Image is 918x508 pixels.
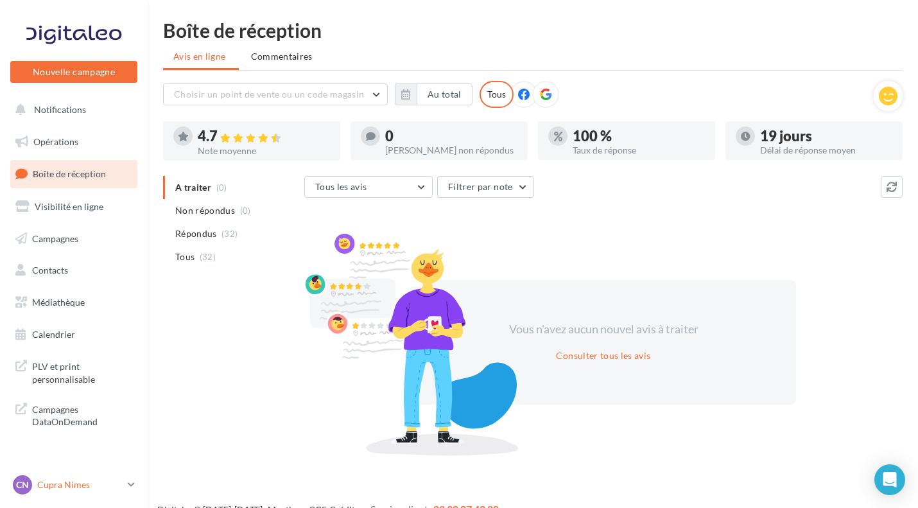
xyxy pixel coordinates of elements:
button: Consulter tous les avis [551,348,655,363]
span: Campagnes [32,232,78,243]
span: Opérations [33,136,78,147]
a: Contacts [8,257,140,284]
div: Taux de réponse [573,146,705,155]
a: Opérations [8,128,140,155]
p: Cupra Nimes [37,478,123,491]
span: (32) [221,229,238,239]
a: Boîte de réception [8,160,140,188]
div: Note moyenne [198,146,330,155]
span: Tous les avis [315,181,367,192]
a: Médiathèque [8,289,140,316]
div: Tous [480,81,514,108]
span: Médiathèque [32,297,85,308]
span: (0) [240,206,251,216]
button: Au total [395,83,472,105]
span: Boîte de réception [33,168,106,179]
div: Boîte de réception [163,21,903,40]
a: Visibilité en ligne [8,193,140,220]
div: 100 % [573,129,705,143]
a: CN Cupra Nimes [10,473,137,497]
button: Filtrer par note [437,176,534,198]
span: Choisir un point de vente ou un code magasin [174,89,364,100]
button: Nouvelle campagne [10,61,137,83]
a: PLV et print personnalisable [8,353,140,390]
a: Campagnes DataOnDemand [8,396,140,434]
span: (32) [200,252,216,262]
span: Non répondus [175,204,235,217]
div: Open Intercom Messenger [874,464,905,495]
span: PLV et print personnalisable [32,358,132,385]
button: Choisir un point de vente ou un code magasin [163,83,388,105]
span: Calendrier [32,329,75,340]
button: Notifications [8,96,135,123]
span: Répondus [175,227,217,240]
span: CN [16,478,29,491]
span: Commentaires [251,50,313,63]
a: Campagnes [8,225,140,252]
span: Notifications [34,104,86,115]
button: Au total [417,83,472,105]
div: 19 jours [760,129,892,143]
span: Tous [175,250,195,263]
span: Campagnes DataOnDemand [32,401,132,428]
span: Visibilité en ligne [35,201,103,212]
div: 4.7 [198,129,330,144]
div: Délai de réponse moyen [760,146,892,155]
button: Tous les avis [304,176,433,198]
div: [PERSON_NAME] non répondus [385,146,517,155]
div: Vous n'avez aucun nouvel avis à traiter [493,321,714,338]
div: 0 [385,129,517,143]
span: Contacts [32,265,68,276]
a: Calendrier [8,321,140,348]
